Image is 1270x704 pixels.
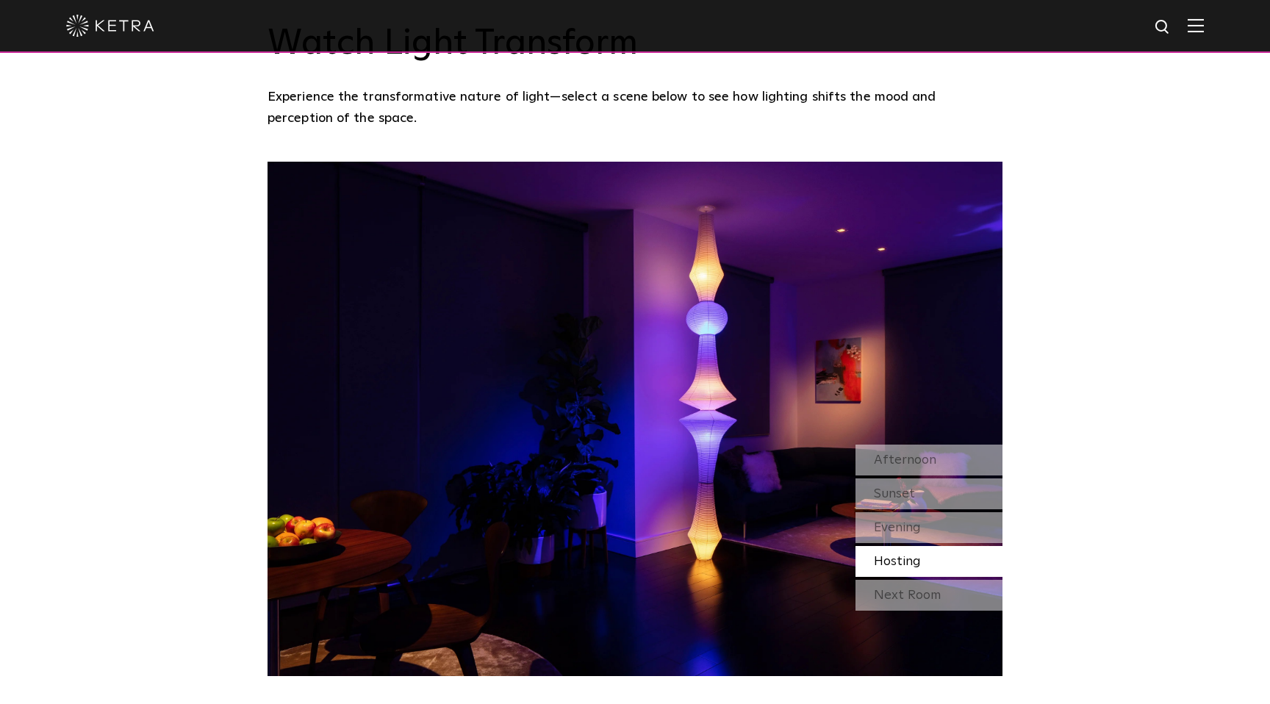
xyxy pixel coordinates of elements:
span: Evening [874,521,921,534]
span: Afternoon [874,453,936,467]
span: Sunset [874,487,915,500]
span: Hosting [874,555,921,568]
img: ketra-logo-2019-white [66,15,154,37]
img: Hamburger%20Nav.svg [1188,18,1204,32]
p: Experience the transformative nature of light—select a scene below to see how lighting shifts the... [268,87,995,129]
img: search icon [1154,18,1172,37]
div: Next Room [855,580,1002,611]
img: SS_HBD_LivingRoom_Desktop_04 [268,162,1002,676]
